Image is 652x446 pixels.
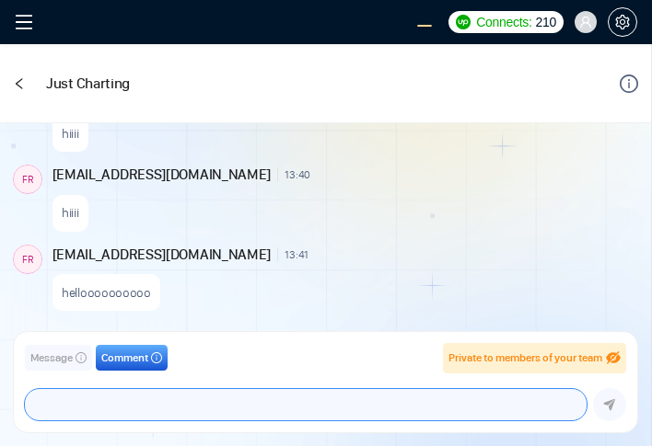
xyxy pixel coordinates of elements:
[96,345,168,371] button: Commentinfo-circle
[13,77,26,90] span: left
[62,204,79,222] p: hiiii
[76,352,87,363] span: info-circle
[30,349,73,367] span: Message
[608,7,637,37] button: setting
[536,12,556,32] span: 210
[14,246,41,273] div: FR
[101,349,148,367] span: Comment
[62,125,79,143] p: hiiii
[151,352,162,363] span: info-circle
[620,74,638,93] span: info-circle
[448,351,602,364] span: Private to members of your team
[606,350,621,365] span: eye-invisible
[14,166,41,193] div: FR
[608,15,637,29] a: setting
[579,16,592,29] span: user
[285,167,310,182] span: 13:40
[52,245,272,265] span: [EMAIL_ADDRESS][DOMAIN_NAME]
[285,247,309,262] span: 13:41
[46,74,130,94] h1: Just Charting
[456,15,471,29] img: upwork-logo.png
[609,15,636,29] span: setting
[52,165,272,185] span: [EMAIL_ADDRESS][DOMAIN_NAME]
[62,284,151,302] p: helloooooooooo
[476,12,531,32] span: Connects:
[15,13,33,31] span: menu
[25,345,92,371] button: Messageinfo-circle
